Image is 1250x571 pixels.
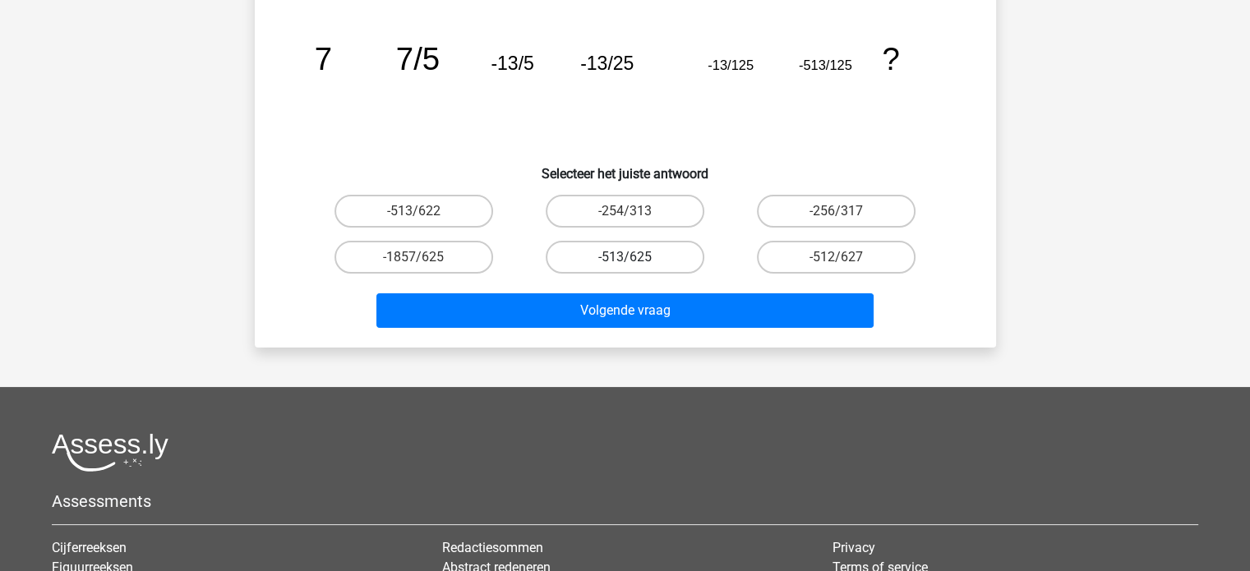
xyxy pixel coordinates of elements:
[52,540,127,555] a: Cijferreeksen
[833,540,875,555] a: Privacy
[708,58,754,72] tspan: -13/125
[52,433,168,472] img: Assessly logo
[757,195,916,228] label: -256/317
[491,53,533,74] tspan: -13/5
[757,241,916,274] label: -512/627
[580,53,634,74] tspan: -13/25
[798,58,851,72] tspan: -513/125
[546,241,704,274] label: -513/625
[52,491,1198,511] h5: Assessments
[882,41,899,76] tspan: ?
[546,195,704,228] label: -254/313
[281,153,970,182] h6: Selecteer het juiste antwoord
[376,293,874,328] button: Volgende vraag
[395,41,439,76] tspan: 7/5
[314,41,331,76] tspan: 7
[442,540,543,555] a: Redactiesommen
[334,195,493,228] label: -513/622
[334,241,493,274] label: -1857/625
